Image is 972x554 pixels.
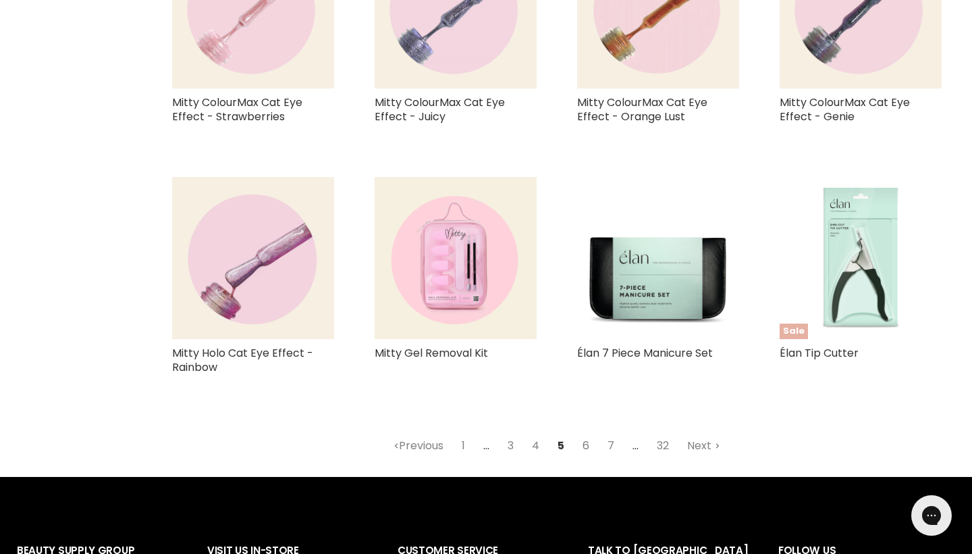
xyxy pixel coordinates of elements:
span: 5 [550,434,572,458]
a: Previous [386,434,451,458]
img: Élan 7 Piece Manicure Set [577,177,739,339]
a: 7 [600,434,622,458]
a: 32 [649,434,676,458]
a: Mitty ColourMax Cat Eye Effect - Juicy [375,95,505,124]
a: Élan 7 Piece Manicure Set [577,345,713,361]
span: Sale [780,324,808,339]
img: Mitty Holo Cat Eye Effect - Rainbow [172,177,334,339]
a: 6 [575,434,597,458]
a: Mitty ColourMax Cat Eye Effect - Orange Lust [577,95,707,124]
a: Mitty Holo Cat Eye Effect - Rainbow [172,345,313,375]
span: ... [476,434,497,458]
img: Mitty Gel Removal Kit [375,177,537,339]
a: Mitty ColourMax Cat Eye Effect - Strawberries [172,95,302,124]
a: Mitty ColourMax Cat Eye Effect - Genie [780,95,910,124]
a: 3 [500,434,521,458]
a: Élan Tip Cutter [780,345,859,361]
span: ... [625,434,646,458]
a: Mitty Gel Removal Kit [375,345,488,361]
a: 4 [524,434,547,458]
iframe: Gorgias live chat messenger [905,490,959,540]
a: Next [680,434,728,458]
img: Élan Tip Cutter [780,177,942,339]
a: 1 [454,434,473,458]
a: Élan Tip CutterSale [780,177,942,339]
